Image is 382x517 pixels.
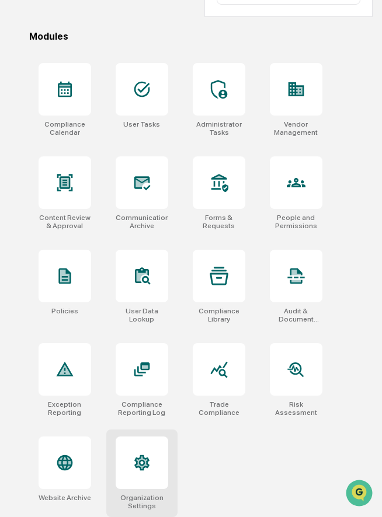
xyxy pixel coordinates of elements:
div: Administrator Tasks [193,120,245,137]
div: Policies [51,307,78,315]
div: User Data Lookup [116,307,168,323]
div: Content Review & Approval [39,214,91,230]
p: How can we help? [12,25,213,43]
div: Compliance Reporting Log [116,400,168,417]
span: Attestations [96,147,145,159]
a: 🗄️Attestations [80,142,150,163]
div: Compliance Library [193,307,245,323]
a: 🖐️Preclearance [7,142,80,163]
div: Trade Compliance [193,400,245,417]
div: User Tasks [123,120,160,128]
span: Preclearance [23,147,75,159]
div: People and Permissions [270,214,322,230]
button: Start new chat [199,93,213,107]
a: 🔎Data Lookup [7,165,78,186]
div: 🖐️ [12,148,21,158]
img: 1746055101610-c473b297-6a78-478c-a979-82029cc54cd1 [12,89,33,110]
div: Start new chat [40,89,192,101]
div: 🔎 [12,170,21,180]
div: Compliance Calendar [39,120,91,137]
div: Forms & Requests [193,214,245,230]
a: Powered byPylon [82,197,141,207]
iframe: Open customer support [345,478,376,510]
span: Data Lookup [23,169,74,181]
div: Risk Assessment [270,400,322,417]
span: Pylon [116,198,141,207]
div: Vendor Management [270,120,322,137]
div: We're available if you need us! [40,101,148,110]
div: 🗄️ [85,148,94,158]
div: Audit & Document Logs [270,307,322,323]
div: Communications Archive [116,214,168,230]
div: Modules [29,31,373,42]
div: Exception Reporting [39,400,91,417]
div: Organization Settings [116,494,168,510]
div: Website Archive [39,494,91,502]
